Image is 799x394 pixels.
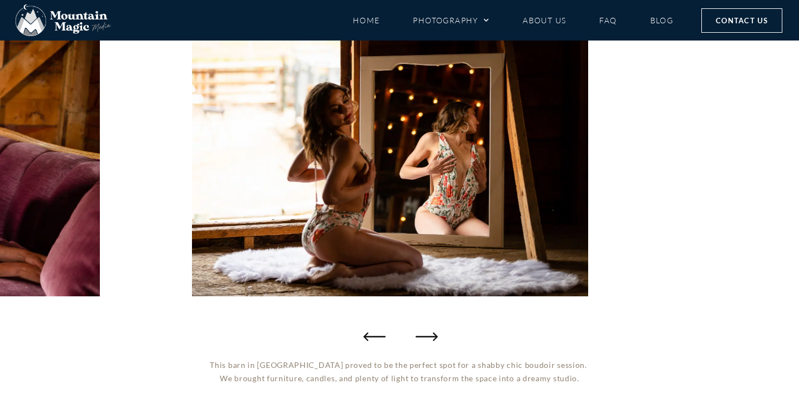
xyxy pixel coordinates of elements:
[701,8,782,33] a: Contact Us
[192,32,588,296] div: 12 / 33
[192,32,588,296] img: Rustic Romantic Barn Boudoir Session Gunnison Crested Butte photographer Gunnison photographers C...
[413,325,436,347] div: Next slide
[209,358,590,385] p: This barn in [GEOGRAPHIC_DATA] proved to be the perfect spot for a shabby chic boudoir session. W...
[353,11,380,30] a: Home
[413,11,489,30] a: Photography
[599,11,616,30] a: FAQ
[716,14,768,27] span: Contact Us
[16,4,111,37] img: Mountain Magic Media photography logo Crested Butte Photographer
[363,325,386,347] div: Previous slide
[650,11,674,30] a: Blog
[523,11,566,30] a: About Us
[353,11,674,30] nav: Menu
